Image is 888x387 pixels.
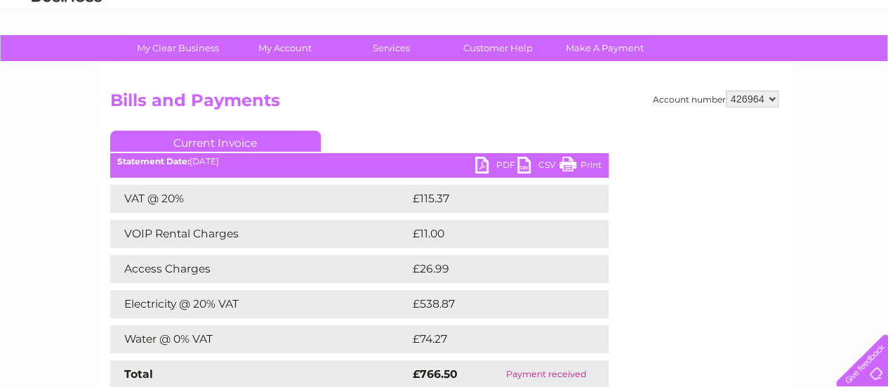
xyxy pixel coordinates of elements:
td: Access Charges [110,255,409,283]
div: [DATE] [110,157,609,166]
a: CSV [517,157,559,177]
a: Blog [766,60,786,70]
td: VAT @ 20% [110,185,409,213]
a: Customer Help [440,35,556,61]
td: Electricity @ 20% VAT [110,290,409,318]
strong: £766.50 [413,367,458,381]
a: Services [333,35,449,61]
a: PDF [475,157,517,177]
strong: Total [124,367,153,381]
a: My Account [227,35,343,61]
td: £74.27 [409,325,580,353]
td: £115.37 [409,185,581,213]
td: Water @ 0% VAT [110,325,409,353]
a: Make A Payment [547,35,663,61]
td: £26.99 [409,255,581,283]
a: Contact [795,60,829,70]
a: Water [641,60,668,70]
div: Clear Business is a trading name of Verastar Limited (registered in [GEOGRAPHIC_DATA] No. 3667643... [113,8,776,68]
img: logo.png [31,37,102,79]
a: Telecoms [715,60,757,70]
a: 0333 014 3131 [623,7,720,25]
h2: Bills and Payments [110,91,778,117]
a: Print [559,157,602,177]
a: Energy [676,60,707,70]
td: VOIP Rental Charges [110,220,409,248]
a: Current Invoice [110,131,321,152]
td: £11.00 [409,220,578,248]
div: Account number [653,91,778,107]
td: £538.87 [409,290,584,318]
a: Log out [842,60,875,70]
a: My Clear Business [120,35,236,61]
b: Statement Date: [117,156,190,166]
